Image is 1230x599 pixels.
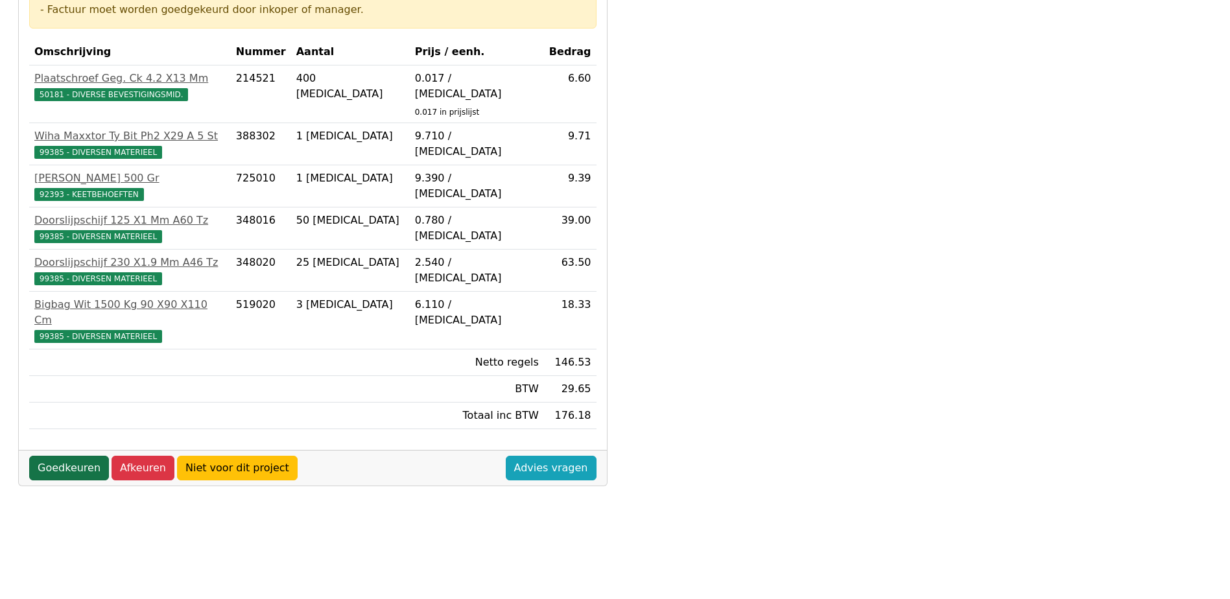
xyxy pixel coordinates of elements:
a: [PERSON_NAME] 500 Gr92393 - KEETBEHOEFTEN [34,170,226,202]
td: 39.00 [544,207,597,250]
div: 1 [MEDICAL_DATA] [296,170,405,186]
span: 99385 - DIVERSEN MATERIEEL [34,330,162,343]
div: [PERSON_NAME] 500 Gr [34,170,226,186]
div: 9.390 / [MEDICAL_DATA] [415,170,539,202]
div: Plaatschroef Geg. Ck 4.2 X13 Mm [34,71,226,86]
td: 725010 [231,165,291,207]
a: Niet voor dit project [177,456,298,480]
a: Bigbag Wit 1500 Kg 90 X90 X110 Cm99385 - DIVERSEN MATERIEEL [34,297,226,344]
span: 99385 - DIVERSEN MATERIEEL [34,272,162,285]
div: 1 [MEDICAL_DATA] [296,128,405,144]
td: 176.18 [544,403,597,429]
div: 2.540 / [MEDICAL_DATA] [415,255,539,286]
span: 99385 - DIVERSEN MATERIEEL [34,230,162,243]
div: Doorslijpschijf 125 X1 Mm A60 Tz [34,213,226,228]
th: Bedrag [544,39,597,65]
td: 519020 [231,292,291,349]
sub: 0.017 in prijslijst [415,108,479,117]
div: 0.780 / [MEDICAL_DATA] [415,213,539,244]
span: 50181 - DIVERSE BEVESTIGINGSMID. [34,88,188,101]
div: 0.017 / [MEDICAL_DATA] [415,71,539,102]
td: 348016 [231,207,291,250]
span: 92393 - KEETBEHOEFTEN [34,188,144,201]
th: Aantal [291,39,410,65]
td: 18.33 [544,292,597,349]
a: Advies vragen [506,456,597,480]
td: 9.71 [544,123,597,165]
div: Doorslijpschijf 230 X1.9 Mm A46 Tz [34,255,226,270]
td: 348020 [231,250,291,292]
div: 6.110 / [MEDICAL_DATA] [415,297,539,328]
a: Afkeuren [112,456,174,480]
td: 9.39 [544,165,597,207]
td: 388302 [231,123,291,165]
td: 6.60 [544,65,597,123]
div: 25 [MEDICAL_DATA] [296,255,405,270]
a: Doorslijpschijf 125 X1 Mm A60 Tz99385 - DIVERSEN MATERIEEL [34,213,226,244]
div: 50 [MEDICAL_DATA] [296,213,405,228]
td: 214521 [231,65,291,123]
a: Plaatschroef Geg. Ck 4.2 X13 Mm50181 - DIVERSE BEVESTIGINGSMID. [34,71,226,102]
div: 400 [MEDICAL_DATA] [296,71,405,102]
td: Netto regels [410,349,544,376]
div: Wiha Maxxtor Ty Bit Ph2 X29 A 5 St [34,128,226,144]
th: Nummer [231,39,291,65]
div: Bigbag Wit 1500 Kg 90 X90 X110 Cm [34,297,226,328]
td: Totaal inc BTW [410,403,544,429]
td: 146.53 [544,349,597,376]
td: 29.65 [544,376,597,403]
span: 99385 - DIVERSEN MATERIEEL [34,146,162,159]
a: Goedkeuren [29,456,109,480]
a: Doorslijpschijf 230 X1.9 Mm A46 Tz99385 - DIVERSEN MATERIEEL [34,255,226,286]
a: Wiha Maxxtor Ty Bit Ph2 X29 A 5 St99385 - DIVERSEN MATERIEEL [34,128,226,159]
div: - Factuur moet worden goedgekeurd door inkoper of manager. [40,2,585,18]
th: Prijs / eenh. [410,39,544,65]
div: 3 [MEDICAL_DATA] [296,297,405,312]
td: 63.50 [544,250,597,292]
div: 9.710 / [MEDICAL_DATA] [415,128,539,159]
td: BTW [410,376,544,403]
th: Omschrijving [29,39,231,65]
